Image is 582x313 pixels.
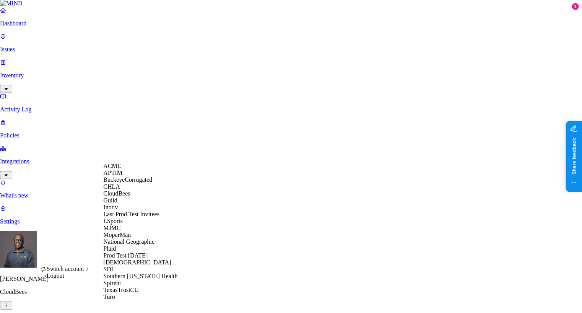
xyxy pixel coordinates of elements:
[103,218,123,224] span: LSports
[47,266,84,272] span: Switch account
[103,204,118,210] span: Inotiv
[103,293,115,300] span: Turo
[103,280,121,286] span: Spirent
[103,266,113,272] span: SDI
[103,170,122,176] span: APTIM
[103,231,131,238] span: MoparMan
[41,272,91,279] div: Logout
[103,183,120,190] span: CHLA
[103,273,177,279] span: Southern [US_STATE] Health
[103,245,116,252] span: Plaid
[566,121,582,192] iframe: Marker.io feedback button
[103,238,154,245] span: National Geographic
[103,211,159,217] span: Last Prod Test Invitees
[103,259,171,266] span: [DEMOGRAPHIC_DATA]
[103,197,117,204] span: Guild
[103,176,152,183] span: BuckeyeCorrugated
[103,190,130,197] span: CloudBees
[103,163,121,169] span: ACME
[103,287,139,293] span: TexasTrustCU
[103,252,148,259] span: Prod Test [DATE]
[103,225,120,231] span: MJMC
